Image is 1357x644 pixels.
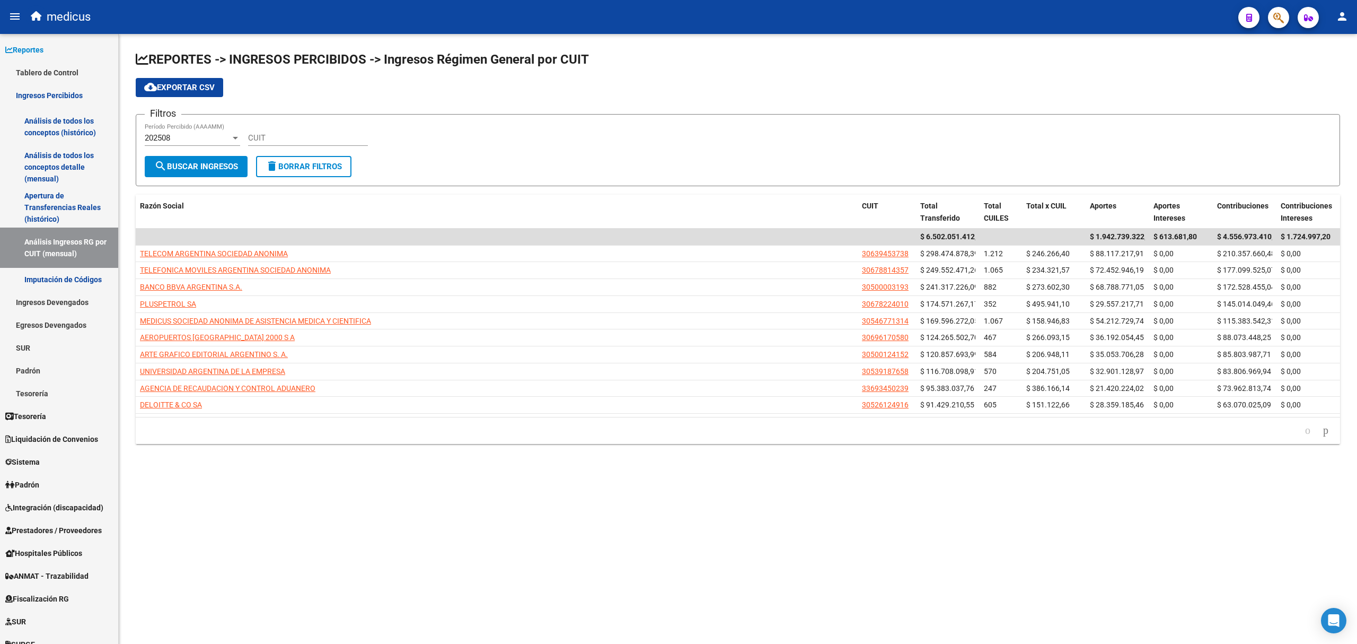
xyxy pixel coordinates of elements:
[1217,350,1271,359] span: $ 85.803.987,71
[47,5,91,29] span: medicus
[1281,283,1301,291] span: $ 0,00
[1090,266,1144,274] span: $ 72.452.946,19
[1090,350,1144,359] span: $ 35.053.706,28
[1217,283,1275,291] span: $ 172.528.455,04
[1090,317,1144,325] span: $ 54.212.729,74
[1281,202,1332,222] span: Contribuciones Intereses
[5,44,43,56] span: Reportes
[140,249,288,258] span: TELECOM ARGENTINA SOCIEDAD ANONIMA
[140,350,288,359] span: ARTE GRAFICO EDITORIAL ARGENTINO S. A.
[1217,232,1282,241] span: $ 4.556.973.410,28
[1281,300,1301,308] span: $ 0,00
[140,401,202,409] span: DELOITTE & CO SA
[8,10,21,23] mat-icon: menu
[1217,202,1268,210] span: Contribuciones
[140,202,184,210] span: Razón Social
[256,156,351,177] button: Borrar Filtros
[1086,195,1149,230] datatable-header-cell: Aportes
[984,401,997,409] span: 605
[984,266,1003,274] span: 1.065
[1026,266,1070,274] span: $ 234.321,57
[1281,232,1330,241] span: $ 1.724.997,20
[1090,384,1144,393] span: $ 21.420.224,02
[136,195,858,230] datatable-header-cell: Razón Social
[1217,333,1271,342] span: $ 88.073.448,25
[1217,367,1271,376] span: $ 83.806.969,94
[920,317,979,325] span: $ 169.596.272,05
[5,547,82,559] span: Hospitales Públicos
[862,333,909,342] span: 30696170580
[5,411,46,422] span: Tesorería
[1090,202,1116,210] span: Aportes
[920,232,985,241] span: $ 6.502.051.412,01
[5,525,102,536] span: Prestadores / Proveedores
[984,350,997,359] span: 584
[1153,333,1174,342] span: $ 0,00
[1153,317,1174,325] span: $ 0,00
[1153,300,1174,308] span: $ 0,00
[1281,401,1301,409] span: $ 0,00
[858,195,916,230] datatable-header-cell: CUIT
[1276,195,1340,230] datatable-header-cell: Contribuciones Intereses
[862,384,909,393] span: 33693450239
[862,317,909,325] span: 30546771314
[1090,333,1144,342] span: $ 36.192.054,45
[1026,317,1070,325] span: $ 158.946,83
[1153,232,1197,241] span: $ 613.681,80
[984,202,1009,222] span: Total CUILES
[266,162,342,171] span: Borrar Filtros
[140,333,295,342] span: AEROPUERTOS [GEOGRAPHIC_DATA] 2000 S A
[920,202,960,222] span: Total Transferido
[1321,608,1346,633] div: Open Intercom Messenger
[145,106,181,121] h3: Filtros
[1217,317,1275,325] span: $ 115.383.542,31
[140,300,196,308] span: PLUSPETROL SA
[136,52,589,67] span: REPORTES -> INGRESOS PERCIBIDOS -> Ingresos Régimen General por CUIT
[1026,283,1070,291] span: $ 273.602,30
[1090,232,1155,241] span: $ 1.942.739.322,73
[862,249,909,258] span: 30639453738
[862,350,909,359] span: 30500124152
[1026,367,1070,376] span: $ 204.751,05
[862,283,909,291] span: 30500003193
[920,300,979,308] span: $ 174.571.267,17
[140,317,371,325] span: MEDICUS SOCIEDAD ANONIMA DE ASISTENCIA MEDICA Y CIENTIFICA
[5,456,40,468] span: Sistema
[1090,300,1144,308] span: $ 29.557.217,71
[862,266,909,274] span: 30678814357
[862,202,878,210] span: CUIT
[266,160,278,172] mat-icon: delete
[1281,333,1301,342] span: $ 0,00
[1026,333,1070,342] span: $ 266.093,15
[1149,195,1213,230] datatable-header-cell: Aportes Intereses
[1217,249,1275,258] span: $ 210.357.660,48
[862,367,909,376] span: 30539187658
[1217,266,1275,274] span: $ 177.099.525,07
[1153,266,1174,274] span: $ 0,00
[920,266,979,274] span: $ 249.552.471,26
[1217,300,1275,308] span: $ 145.014.049,46
[1281,350,1301,359] span: $ 0,00
[136,78,223,97] button: Exportar CSV
[984,367,997,376] span: 570
[154,160,167,172] mat-icon: search
[5,593,69,605] span: Fiscalización RG
[5,570,89,582] span: ANMAT - Trazabilidad
[5,433,98,445] span: Liquidación de Convenios
[1090,283,1144,291] span: $ 68.788.771,05
[5,502,103,514] span: Integración (discapacidad)
[1213,195,1276,230] datatable-header-cell: Contribuciones
[1217,384,1271,393] span: $ 73.962.813,74
[1300,425,1315,437] a: go to previous page
[1281,266,1301,274] span: $ 0,00
[1153,367,1174,376] span: $ 0,00
[145,156,248,177] button: Buscar Ingresos
[1217,401,1271,409] span: $ 63.070.025,09
[984,283,997,291] span: 882
[145,133,170,143] span: 202508
[1281,384,1301,393] span: $ 0,00
[1026,300,1070,308] span: $ 495.941,10
[1336,10,1349,23] mat-icon: person
[1153,283,1174,291] span: $ 0,00
[1153,350,1174,359] span: $ 0,00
